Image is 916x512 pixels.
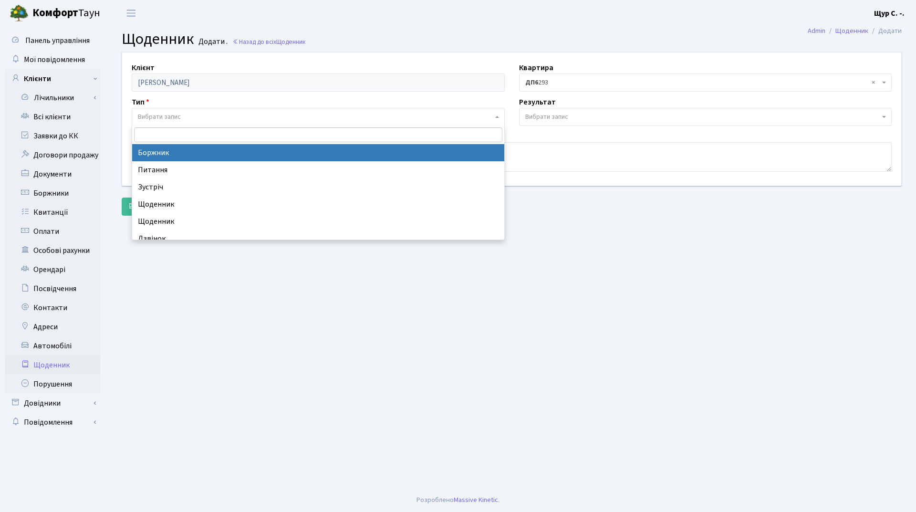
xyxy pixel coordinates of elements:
[5,222,100,241] a: Оплати
[525,78,880,87] span: <b>ДП6</b>&nbsp;&nbsp;&nbsp;293
[122,28,194,50] span: Щоденник
[793,21,916,41] nav: breadcrumb
[5,184,100,203] a: Боржники
[5,317,100,336] a: Адреси
[122,198,205,216] button: Зберегти і вийти
[5,260,100,279] a: Орендарі
[5,31,100,50] a: Панель управління
[868,26,902,36] li: Додати
[5,279,100,298] a: Посвідчення
[5,241,100,260] a: Особові рахунки
[132,230,504,247] li: Дзвінок
[5,107,100,126] a: Всі клієнти
[519,62,553,73] label: Квартира
[872,78,875,87] span: Видалити всі елементи
[519,96,556,108] label: Результат
[519,73,892,92] span: <b>ДП6</b>&nbsp;&nbsp;&nbsp;293
[25,35,90,46] span: Панель управління
[5,146,100,165] a: Договори продажу
[525,78,538,87] b: ДП6
[454,495,498,505] a: Massive Kinetic
[416,495,500,505] div: Розроблено .
[5,298,100,317] a: Контакти
[32,5,78,21] b: Комфорт
[874,8,905,19] a: Щур С. -.
[5,394,100,413] a: Довідники
[197,37,228,46] small: Додати .
[132,62,155,73] label: Клієнт
[5,413,100,432] a: Повідомлення
[5,203,100,222] a: Квитанції
[132,178,504,196] li: Зустріч
[119,5,143,21] button: Переключити навігацію
[5,126,100,146] a: Заявки до КК
[5,355,100,375] a: Щоденник
[5,375,100,394] a: Порушення
[132,213,504,230] li: Щоденник
[138,112,181,122] span: Вибрати запис
[24,54,85,65] span: Мої повідомлення
[132,144,504,161] li: Боржник
[32,5,100,21] span: Таун
[5,336,100,355] a: Автомобілі
[132,96,149,108] label: Тип
[5,165,100,184] a: Документи
[232,37,306,46] a: Назад до всіхЩоденник
[5,69,100,88] a: Клієнти
[132,161,504,178] li: Питання
[132,196,504,213] li: Щоденник
[808,26,825,36] a: Admin
[525,112,568,122] span: Вибрати запис
[10,4,29,23] img: logo.png
[11,88,100,107] a: Лічильники
[5,50,100,69] a: Мої повідомлення
[276,37,306,46] span: Щоденник
[835,26,868,36] a: Щоденник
